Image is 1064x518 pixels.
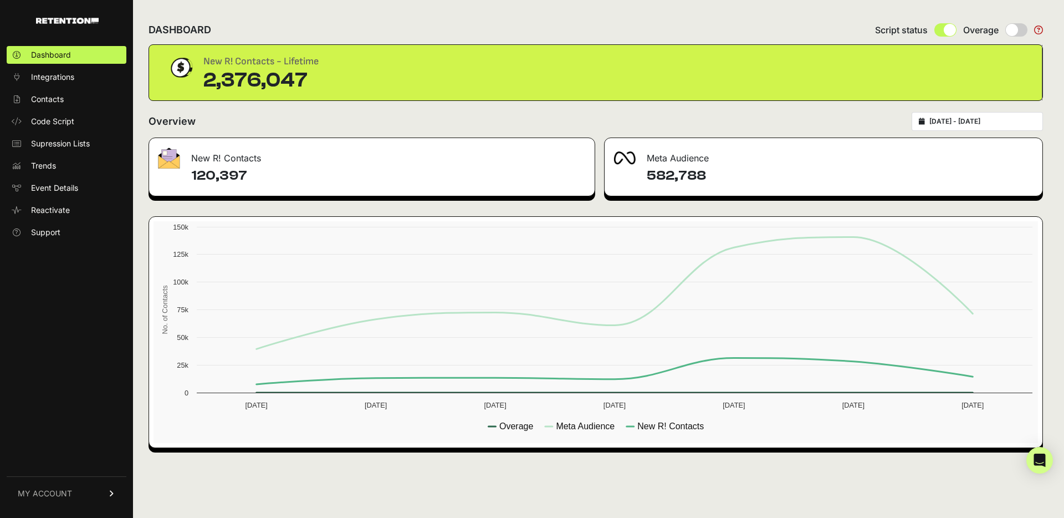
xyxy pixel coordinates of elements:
[603,401,626,409] text: [DATE]
[173,250,188,258] text: 125k
[203,69,319,92] div: 2,376,047
[158,148,180,169] img: fa-envelope-19ae18322b30453b285274b1b8af3d052b27d846a4fbe8435d1a52b978f639a2.png
[842,401,864,409] text: [DATE]
[7,68,126,86] a: Integrations
[605,138,1042,171] div: Meta Audience
[167,54,195,82] img: dollar-coin-05c43ed7efb7bc0c12610022525b4bbbb207c7efeef5aecc26f025e68dcafac9.png
[149,114,196,129] h2: Overview
[31,160,56,171] span: Trends
[31,138,90,149] span: Supression Lists
[365,401,387,409] text: [DATE]
[7,135,126,153] a: Supression Lists
[1026,447,1053,474] div: Open Intercom Messenger
[177,306,188,314] text: 75k
[31,182,78,194] span: Event Details
[161,285,169,334] text: No. of Contacts
[7,90,126,108] a: Contacts
[723,401,745,409] text: [DATE]
[173,278,188,286] text: 100k
[149,138,595,171] div: New R! Contacts
[499,421,533,431] text: Overage
[961,401,984,409] text: [DATE]
[875,23,928,37] span: Script status
[637,421,704,431] text: New R! Contacts
[18,488,72,499] span: MY ACCOUNT
[31,49,71,60] span: Dashboard
[203,54,319,69] div: New R! Contacts - Lifetime
[31,205,70,216] span: Reactivate
[7,113,126,130] a: Code Script
[7,201,126,219] a: Reactivate
[613,151,636,165] img: fa-meta-2f981b61bb99beabf952f7030308934f19ce035c18b003e963880cc3fabeebb7.png
[191,167,586,185] h4: 120,397
[7,179,126,197] a: Event Details
[36,18,99,24] img: Retention.com
[173,223,188,231] text: 150k
[647,167,1034,185] h4: 582,788
[177,361,188,369] text: 25k
[556,421,615,431] text: Meta Audience
[963,23,999,37] span: Overage
[7,224,126,241] a: Support
[7,476,126,510] a: MY ACCOUNT
[185,389,188,397] text: 0
[31,94,64,105] span: Contacts
[7,157,126,175] a: Trends
[31,72,74,83] span: Integrations
[7,46,126,64] a: Dashboard
[245,401,268,409] text: [DATE]
[31,227,60,238] span: Support
[177,333,188,342] text: 50k
[31,116,74,127] span: Code Script
[149,22,211,38] h2: DASHBOARD
[484,401,506,409] text: [DATE]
